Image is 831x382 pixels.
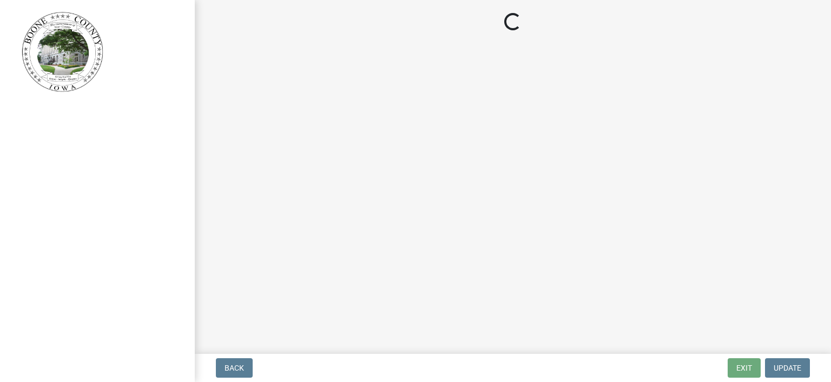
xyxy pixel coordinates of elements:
[225,364,244,372] span: Back
[728,358,761,378] button: Exit
[774,364,801,372] span: Update
[216,358,253,378] button: Back
[765,358,810,378] button: Update
[22,11,104,93] img: Boone County, Iowa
